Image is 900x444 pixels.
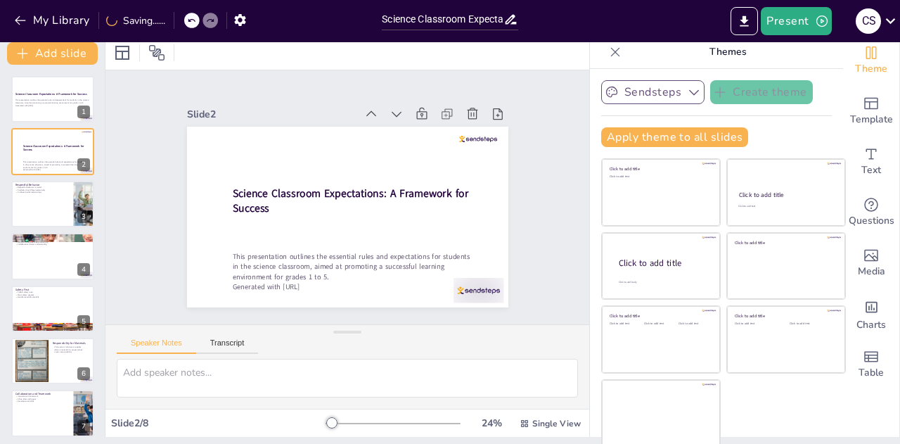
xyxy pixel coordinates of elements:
[15,239,90,241] p: Importance of engagement
[11,9,96,32] button: My Library
[23,160,85,168] p: This presentation outlines the essential rules and expectations for students in the science class...
[424,37,437,206] div: Slide 2
[858,264,885,279] span: Media
[843,288,899,339] div: Add charts and graphs
[475,417,508,430] div: 24 %
[843,35,899,86] div: Change the overall theme
[15,235,90,239] p: Active Participation
[11,233,94,279] div: 4
[15,296,90,298] p: Handle materials carefully
[15,400,70,403] p: Develop social skills
[53,345,90,348] p: Take care of classroom supplies
[856,8,881,34] div: C S
[843,137,899,187] div: Add text boxes
[859,365,884,381] span: Table
[53,341,90,345] p: Responsibility for Materials
[856,317,886,333] span: Charts
[11,286,94,332] div: 5
[735,313,835,319] div: Click to add title
[15,395,70,398] p: Importance of teamwork
[117,338,196,354] button: Speaker Notes
[15,93,86,96] strong: Science Classroom Expectations: A Framework for Success
[77,210,90,223] div: 3
[855,61,887,77] span: Theme
[11,128,94,175] div: 2
[382,9,503,30] input: Insert title
[738,205,832,208] div: Click to add text
[626,35,829,69] p: Themes
[77,158,90,171] div: 2
[77,263,90,276] div: 4
[111,42,134,64] div: Layout
[15,183,70,187] p: Respectful Behavior
[15,189,70,191] p: Students should listen attentively
[53,351,90,354] p: Learn accountability
[710,80,813,104] button: Create theme
[790,322,834,326] div: Click to add text
[644,322,676,326] div: Click to add text
[11,76,94,122] div: 1
[843,187,899,238] div: Get real-time input from your audience
[11,338,94,384] div: 6
[610,166,710,172] div: Click to add title
[15,291,90,293] p: Follow safety rules
[601,127,748,147] button: Apply theme to all slides
[15,392,70,396] p: Collaboration and Teamwork
[23,168,85,171] p: Generated with [URL]
[610,322,641,326] div: Click to add text
[77,106,90,118] div: 1
[329,82,359,319] strong: Science Classroom Expectations: A Framework for Success
[861,163,881,178] span: Text
[111,417,326,430] div: Slide 2 / 8
[15,186,70,189] p: Respectful behavior is crucial
[856,7,881,35] button: C S
[619,258,709,269] div: Click to add title
[11,390,94,436] div: 7
[610,313,710,319] div: Click to add title
[843,339,899,390] div: Add a table
[77,367,90,380] div: 6
[601,80,705,104] button: Sendsteps
[15,287,90,291] p: Safety First
[532,418,581,429] span: Single View
[253,82,263,323] p: Generated with [URL]
[15,99,90,104] p: This presentation outlines the essential rules and expectations for students in the science class...
[15,241,90,243] p: Hands-on activities enhance learning
[23,144,84,151] strong: Science Classroom Expectations: A Framework for Success
[53,348,90,351] p: Return materials to proper places
[739,191,832,199] div: Click to add title
[679,322,710,326] div: Click to add text
[849,213,894,229] span: Questions
[619,281,707,284] div: Click to add body
[610,175,710,179] div: Click to add text
[7,42,98,65] button: Add slide
[148,44,165,61] span: Position
[196,338,259,354] button: Transcript
[761,7,831,35] button: Present
[77,420,90,433] div: 7
[850,112,893,127] span: Template
[15,191,70,194] p: Kindness builds relationships
[735,322,779,326] div: Click to add text
[843,86,899,137] div: Add ready made slides
[11,181,94,227] div: 3
[15,243,90,246] p: Collaboration fosters understanding
[735,239,835,245] div: Click to add title
[843,238,899,288] div: Add images, graphics, shapes or video
[263,82,293,323] p: This presentation outlines the essential rules and expectations for students in the science class...
[15,104,90,107] p: Generated with [URL]
[106,14,165,27] div: Saving......
[15,293,90,296] p: Wear safety goggles
[15,398,70,400] p: Share ideas with peers
[77,315,90,328] div: 5
[731,7,758,35] button: Export to PowerPoint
